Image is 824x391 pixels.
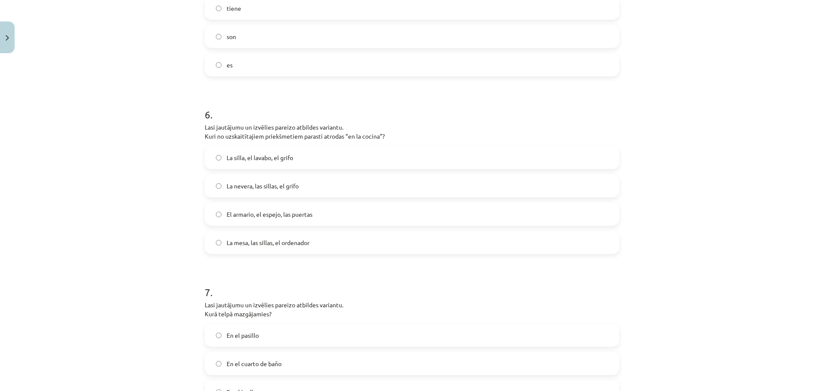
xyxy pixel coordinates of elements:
[227,210,312,219] span: El armario, el espejo, las puertas
[216,6,221,11] input: tiene
[216,361,221,367] input: En el cuarto de baño
[216,333,221,338] input: En el pasillo
[216,155,221,161] input: La silla, el lavabo, el grifo
[227,331,259,340] span: En el pasillo
[6,35,9,41] img: icon-close-lesson-0947bae3869378f0d4975bcd49f059093ad1ed9edebbc8119c70593378902aed.svg
[216,62,221,68] input: es
[216,183,221,189] input: La nevera, las sillas, el grifo
[205,94,619,120] h1: 6 .
[227,153,293,162] span: La silla, el lavabo, el grifo
[205,300,619,318] p: Lasi jautājumu un izvēlies pareizo atbildes variantu. Kurā telpā mazgājamies?
[227,4,241,13] span: tiene
[205,271,619,298] h1: 7 .
[227,61,233,70] span: es
[216,240,221,246] input: La mesa, las sillas, el ordenador
[205,123,619,141] p: Lasi jautājumu un izvēlies pareizo atbildes variantu. Kuri no uzskaitītajiem priekšmetiem parasti...
[227,359,282,368] span: En el cuarto de baño
[227,32,236,41] span: son
[227,182,299,191] span: La nevera, las sillas, el grifo
[216,34,221,39] input: son
[227,238,309,247] span: La mesa, las sillas, el ordenador
[216,212,221,217] input: El armario, el espejo, las puertas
